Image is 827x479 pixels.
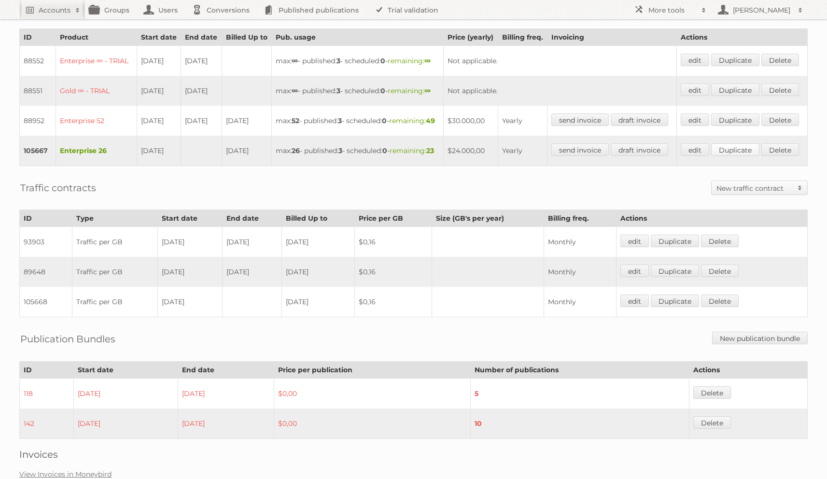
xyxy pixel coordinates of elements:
td: [DATE] [181,106,222,136]
h2: Invoices [19,449,808,460]
a: draft invoice [611,143,668,156]
td: [DATE] [178,409,274,439]
th: Start date [73,362,178,379]
td: [DATE] [158,287,223,317]
th: Type [72,210,158,227]
td: Traffic per GB [72,257,158,287]
th: Actions [689,362,808,379]
td: [DATE] [281,257,354,287]
strong: 3 [338,116,342,125]
h2: Traffic contracts [20,181,96,195]
a: Delete [761,54,799,66]
td: $0,16 [355,227,432,257]
th: Start date [137,29,181,46]
th: End date [222,210,281,227]
td: [DATE] [73,409,178,439]
a: Duplicate [711,84,759,96]
th: Price (yearly) [444,29,498,46]
td: Not applicable. [444,76,677,106]
span: remaining: [389,116,435,125]
th: Price per GB [355,210,432,227]
td: Traffic per GB [72,227,158,257]
strong: 3 [336,56,340,65]
strong: ∞ [424,86,431,95]
td: $0,00 [274,409,470,439]
a: Delete [701,265,739,277]
a: Delete [701,235,739,247]
strong: 0 [382,146,387,155]
td: Monthly [544,287,616,317]
td: [DATE] [73,379,178,409]
span: remaining: [390,146,434,155]
a: New publication bundle [712,332,808,344]
td: [DATE] [281,227,354,257]
strong: 3 [336,86,340,95]
strong: 49 [426,116,435,125]
th: ID [20,210,72,227]
a: Duplicate [711,113,759,126]
a: Delete [761,84,799,96]
h2: More tools [648,5,697,15]
td: Monthly [544,257,616,287]
a: send invoice [551,113,609,126]
td: Enterprise 26 [56,136,137,166]
td: 88552 [20,46,56,76]
th: Actions [616,210,807,227]
strong: 0 [380,86,385,95]
strong: 10 [475,419,482,428]
td: $0,00 [274,379,470,409]
a: Delete [761,113,799,126]
td: [DATE] [222,257,281,287]
td: 142 [20,409,74,439]
strong: ∞ [424,56,431,65]
a: edit [620,265,649,277]
strong: 5 [475,389,478,398]
strong: 26 [292,146,300,155]
th: End date [181,29,222,46]
td: [DATE] [137,136,181,166]
td: [DATE] [178,379,274,409]
td: Traffic per GB [72,287,158,317]
th: Billing freq. [544,210,616,227]
td: [DATE] [181,46,222,76]
a: Delete [693,386,731,399]
a: draft invoice [611,113,668,126]
th: Price per publication [274,362,470,379]
a: edit [681,54,709,66]
a: Delete [693,416,731,429]
td: $0,16 [355,257,432,287]
th: Number of publications [470,362,689,379]
a: Delete [761,143,799,156]
span: remaining: [388,56,431,65]
a: Duplicate [711,143,759,156]
a: edit [620,295,649,307]
h2: Accounts [39,5,70,15]
td: Gold ∞ - TRIAL [56,76,137,106]
th: End date [178,362,274,379]
td: 89648 [20,257,72,287]
td: [DATE] [137,106,181,136]
strong: 3 [338,146,342,155]
th: Product [56,29,137,46]
strong: 52 [292,116,299,125]
td: Enterprise ∞ - TRIAL [56,46,137,76]
td: 93903 [20,227,72,257]
td: Yearly [498,106,547,136]
td: [DATE] [158,257,223,287]
strong: ∞ [292,86,298,95]
td: $30.000,00 [444,106,498,136]
th: Billed Up to [222,29,271,46]
td: Enterprise 52 [56,106,137,136]
a: Duplicate [651,235,699,247]
a: New traffic contract [712,181,807,195]
a: edit [620,235,649,247]
a: send invoice [551,143,609,156]
td: [DATE] [137,76,181,106]
td: [DATE] [281,287,354,317]
strong: ∞ [292,56,298,65]
td: Not applicable. [444,46,677,76]
th: ID [20,362,74,379]
td: max: - published: - scheduled: - [271,106,443,136]
td: max: - published: - scheduled: - [271,136,443,166]
a: edit [681,113,709,126]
